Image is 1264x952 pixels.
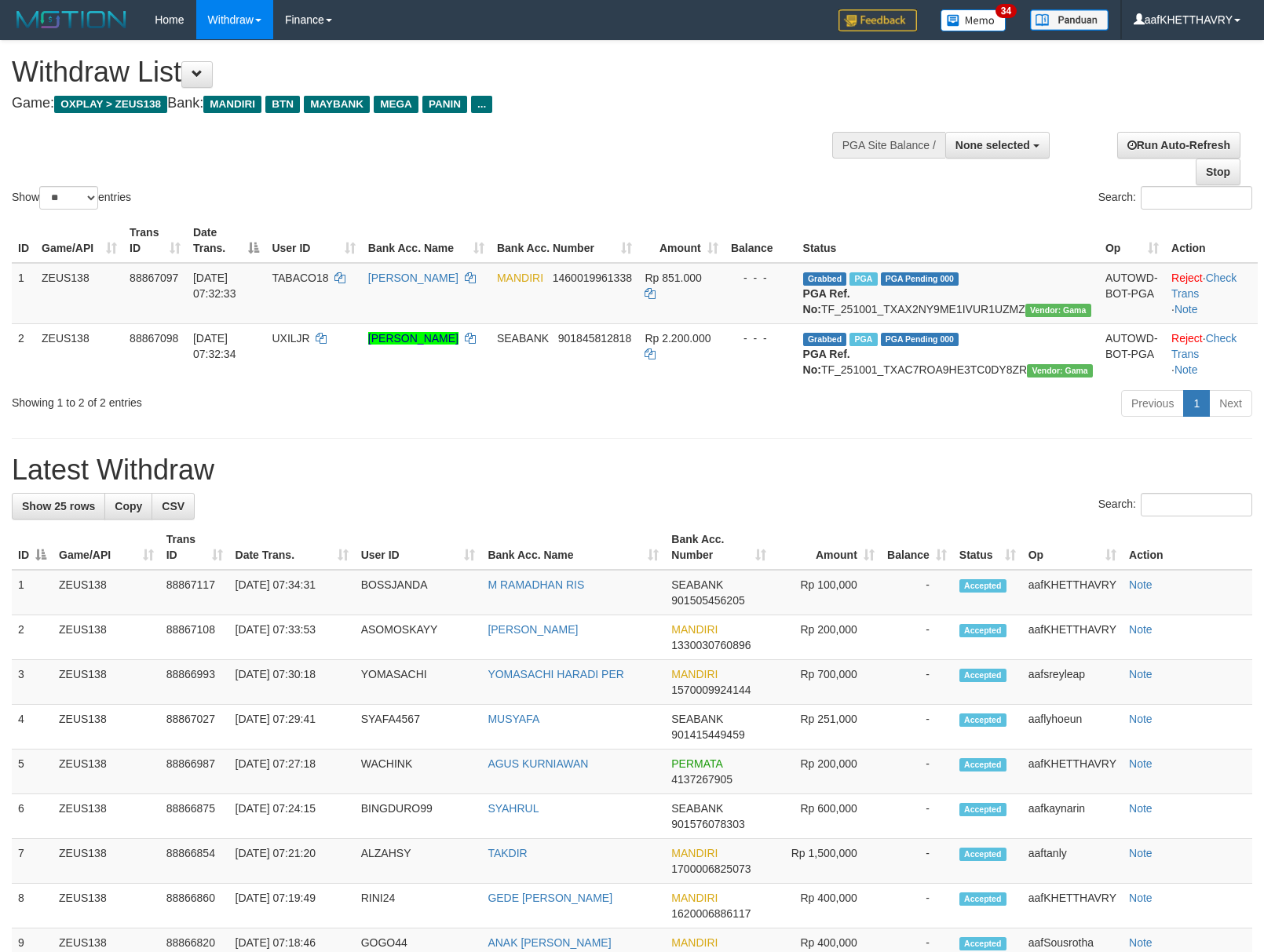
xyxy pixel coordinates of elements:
[671,892,718,904] span: MANDIRI
[53,660,160,705] td: ZEUS138
[955,139,1030,151] span: None selected
[959,624,1006,637] span: Accepted
[671,936,718,949] span: MANDIRI
[481,525,665,570] th: Bank Acc. Name: activate to sort column ascending
[12,8,131,31] img: MOTION_logo.png
[1098,493,1252,516] label: Search:
[53,750,160,794] td: ZEUS138
[1022,615,1123,660] td: aafKHETTHAVRY
[1129,578,1153,591] a: Note
[12,705,53,750] td: 4
[229,794,355,839] td: [DATE] 07:24:15
[1030,9,1109,31] img: panduan.png
[368,272,458,284] a: [PERSON_NAME]
[1165,218,1258,263] th: Action
[1174,303,1198,316] a: Note
[881,750,953,794] td: -
[941,9,1006,31] img: Button%20Memo.svg
[959,937,1006,950] span: Accepted
[488,892,612,904] a: GEDE [PERSON_NAME]
[838,9,917,31] img: Feedback.jpg
[1165,323,1258,384] td: · ·
[123,218,187,263] th: Trans ID: activate to sort column ascending
[488,668,623,680] a: YOMASACHI HARADI PER
[881,660,953,705] td: -
[797,323,1099,384] td: TF_251001_TXAC7ROA9HE3TC0DY8ZR
[638,218,724,263] th: Amount: activate to sort column ascending
[130,272,178,284] span: 88867097
[671,623,718,636] span: MANDIRI
[731,270,791,286] div: - - -
[881,794,953,839] td: -
[1165,263,1258,324] td: · ·
[1022,525,1123,570] th: Op: activate to sort column ascending
[671,847,718,859] span: MANDIRI
[368,332,458,345] a: [PERSON_NAME]
[1129,936,1153,949] a: Note
[497,272,543,284] span: MANDIRI
[497,332,549,345] span: SEABANK
[1171,332,1203,345] a: Reject
[1022,660,1123,705] td: aafsreyleap
[12,388,515,410] div: Showing 1 to 2 of 2 entries
[1099,323,1165,384] td: AUTOWD-BOT-PGA
[12,750,53,794] td: 5
[272,272,328,284] span: TABACO18
[1209,390,1252,417] a: Next
[355,615,482,660] td: ASOMOSKAYY
[229,570,355,615] td: [DATE] 07:34:31
[959,848,1006,861] span: Accepted
[1025,304,1091,317] span: Vendor URL: https://trx31.1velocity.biz
[671,802,723,815] span: SEABANK
[671,668,718,680] span: MANDIRI
[229,525,355,570] th: Date Trans.: activate to sort column ascending
[115,500,142,512] span: Copy
[53,525,160,570] th: Game/API: activate to sort column ascending
[773,705,881,750] td: Rp 251,000
[12,57,827,88] h1: Withdraw List
[671,639,751,651] span: Copy 1330030760896 to clipboard
[1099,263,1165,324] td: AUTOWD-BOT-PGA
[12,454,1252,486] h1: Latest Withdraw
[731,330,791,346] div: - - -
[35,218,123,263] th: Game/API: activate to sort column ascending
[488,847,527,859] a: TAKDIR
[12,570,53,615] td: 1
[1129,847,1153,859] a: Note
[53,615,160,660] td: ZEUS138
[35,323,123,384] td: ZEUS138
[193,272,236,300] span: [DATE] 07:32:33
[471,96,492,113] span: ...
[725,218,797,263] th: Balance
[1121,390,1184,417] a: Previous
[12,660,53,705] td: 3
[488,802,539,815] a: SYAHRUL
[374,96,418,113] span: MEGA
[1174,363,1198,376] a: Note
[671,594,744,607] span: Copy 901505456205 to clipboard
[881,615,953,660] td: -
[1022,750,1123,794] td: aafKHETTHAVRY
[229,615,355,660] td: [DATE] 07:33:53
[12,839,53,884] td: 7
[671,684,751,696] span: Copy 1570009924144 to clipboard
[773,839,881,884] td: Rp 1,500,000
[1022,884,1123,928] td: aafKHETTHAVRY
[162,500,184,512] span: CSV
[488,578,584,591] a: M RAMADHAN RIS
[53,705,160,750] td: ZEUS138
[881,272,959,286] span: PGA Pending
[203,96,261,113] span: MANDIRI
[12,186,131,210] label: Show entries
[953,525,1022,570] th: Status: activate to sort column ascending
[671,907,751,920] span: Copy 1620006886117 to clipboard
[1129,757,1153,770] a: Note
[187,218,266,263] th: Date Trans.: activate to sort column descending
[1129,713,1153,725] a: Note
[803,348,850,376] b: PGA Ref. No:
[995,4,1017,18] span: 34
[671,713,723,725] span: SEABANK
[355,839,482,884] td: ALZAHSY
[959,713,1006,727] span: Accepted
[160,525,229,570] th: Trans ID: activate to sort column ascending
